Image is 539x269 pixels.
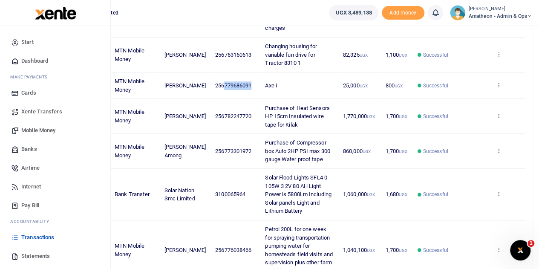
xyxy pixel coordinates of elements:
[164,82,205,89] span: [PERSON_NAME]
[510,240,530,260] iframe: Intercom live chat
[469,12,532,20] span: Amatheon - Admin & Ops
[329,5,378,20] a: UGX 3,489,138
[215,113,251,119] span: 256782247720
[17,218,49,225] span: countability
[382,6,424,20] li: Toup your wallet
[343,247,375,253] span: 1,040,100
[115,109,144,124] span: MTN Mobile Money
[21,252,50,260] span: Statements
[386,52,407,58] span: 1,100
[265,43,317,66] span: Changing housing for variable fun drive for Tractor 8310 1
[399,114,407,119] small: UGX
[21,201,39,210] span: Pay Bill
[164,247,205,253] span: [PERSON_NAME]
[21,57,48,65] span: Dashboard
[34,9,76,16] a: logo-small logo-large logo-large
[386,191,407,197] span: 1,680
[21,126,55,135] span: Mobile Money
[21,233,54,242] span: Transactions
[386,247,407,253] span: 1,700
[399,192,407,197] small: UGX
[343,113,375,119] span: 1,770,000
[367,114,375,119] small: UGX
[7,140,104,159] a: Banks
[164,52,205,58] span: [PERSON_NAME]
[7,196,104,215] a: Pay Bill
[386,82,403,89] span: 800
[399,53,407,58] small: UGX
[367,192,375,197] small: UGX
[115,144,144,159] span: MTN Mobile Money
[326,5,381,20] li: Wallet ballance
[265,174,331,214] span: Solar Flood Lights SFL4 0 105W 3 2V 80 AH Light Power is 5800Lm Including Solar panels Light and ...
[115,191,150,197] span: Bank Transfer
[399,149,407,154] small: UGX
[367,248,375,253] small: UGX
[423,246,448,254] span: Successful
[423,148,448,155] span: Successful
[469,6,532,13] small: [PERSON_NAME]
[359,53,367,58] small: UGX
[386,148,407,154] span: 1,700
[7,121,104,140] a: Mobile Money
[21,89,36,97] span: Cards
[164,187,195,202] span: Solar Nation Smc Limited
[21,107,62,116] span: Xente Transfers
[527,240,534,247] span: 1
[450,5,532,20] a: profile-user [PERSON_NAME] Amatheon - Admin & Ops
[382,9,424,15] a: Add money
[21,145,37,153] span: Banks
[21,38,34,46] span: Start
[215,148,251,154] span: 256773301972
[115,243,144,257] span: MTN Mobile Money
[382,6,424,20] span: Add money
[7,33,104,52] a: Start
[215,52,251,58] span: 256763160613
[265,82,277,89] span: Axe i
[7,215,104,228] li: Ac
[265,105,329,128] span: Purchase of Heat Sensors HP 15cm Insulated wire tape for Kilak
[21,182,41,191] span: Internet
[215,82,251,89] span: 256779686091
[7,247,104,266] a: Statements
[7,228,104,247] a: Transactions
[363,149,371,154] small: UGX
[399,248,407,253] small: UGX
[343,52,368,58] span: 82,325
[7,70,104,84] li: M
[164,144,205,159] span: [PERSON_NAME] Among
[343,148,371,154] span: 860,000
[335,9,372,17] span: UGX 3,489,138
[450,5,465,20] img: profile-user
[215,247,251,253] span: 256776038466
[386,113,407,119] span: 1,700
[7,52,104,70] a: Dashboard
[265,139,330,162] span: Purchase of Compressor box Auto 2HP PSI max 300 gauge Water proof tape
[35,7,76,20] img: logo-large
[343,191,375,197] span: 1,060,000
[423,82,448,90] span: Successful
[7,177,104,196] a: Internet
[14,74,48,80] span: ake Payments
[115,78,144,93] span: MTN Mobile Money
[423,191,448,198] span: Successful
[115,47,144,62] span: MTN Mobile Money
[395,84,403,88] small: UGX
[343,82,368,89] span: 25,000
[423,51,448,59] span: Successful
[21,164,40,172] span: Airtime
[7,102,104,121] a: Xente Transfers
[359,84,367,88] small: UGX
[215,191,245,197] span: 3100065964
[7,84,104,102] a: Cards
[423,113,448,120] span: Successful
[7,159,104,177] a: Airtime
[164,113,205,119] span: [PERSON_NAME]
